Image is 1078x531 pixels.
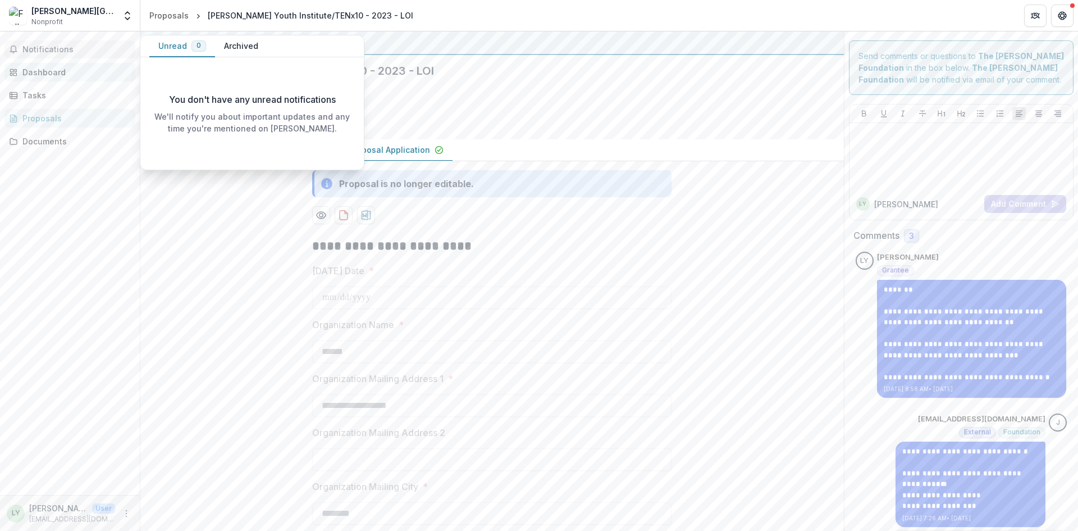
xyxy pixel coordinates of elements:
div: Proposals [22,112,126,124]
div: [PERSON_NAME][GEOGRAPHIC_DATA]/[PERSON_NAME][GEOGRAPHIC_DATA] [31,5,115,17]
p: [PERSON_NAME] [877,252,939,263]
div: Lauren Yamaoka [860,257,869,265]
button: Partners [1024,4,1047,27]
p: [PERSON_NAME] [874,198,938,210]
button: Underline [877,107,890,120]
div: jcline@bolickfoundation.org [1056,419,1060,426]
button: Unread [149,35,215,57]
span: 0 [197,42,201,49]
div: Send comments or questions to in the box below. will be notified via email of your comment. [849,40,1074,95]
a: Dashboard [4,63,135,81]
button: More [120,507,133,520]
div: [PERSON_NAME] Youth Institute/TENx10 - 2023 - LOI [208,10,413,21]
span: External [964,428,991,436]
div: Lauren Yamaoka [859,201,866,207]
p: User [92,503,115,514]
button: Strike [916,107,929,120]
p: We'll notify you about important updates and any time you're mentioned on [PERSON_NAME]. [149,111,355,134]
a: Tasks [4,86,135,105]
img: Fuller Theological Seminary/Fuller Youth Institute [9,7,27,25]
button: download-proposal [357,206,375,224]
p: Organization Mailing City [312,480,418,493]
a: Proposals [4,109,135,128]
div: Dashboard [22,66,126,78]
a: Documents [4,132,135,151]
div: The [PERSON_NAME] Foundation [149,36,835,49]
span: Notifications [22,45,131,55]
button: download-proposal [335,206,353,224]
button: Heading 1 [935,107,948,120]
button: Get Help [1051,4,1074,27]
p: [DATE] 8:58 AM • [DATE] [884,385,1059,393]
button: Open entity switcher [120,4,135,27]
span: Foundation [1003,428,1040,436]
p: Organization Mailing Address 2 [312,426,445,439]
p: [DATE] Date [312,264,364,278]
button: Bold [857,107,871,120]
p: [DATE] 7:26 AM • [DATE] [902,514,1039,523]
p: [EMAIL_ADDRESS][DOMAIN_NAME] [918,414,1045,425]
button: Align Left [1012,107,1026,120]
button: Align Right [1051,107,1065,120]
p: [EMAIL_ADDRESS][DOMAIN_NAME] [29,514,115,524]
button: Preview 86f192d9-0ffa-49b4-a03a-03b3ba5960c7-1.pdf [312,206,330,224]
span: Grantee [882,266,909,274]
button: Add Comment [984,195,1066,213]
button: Italicize [896,107,910,120]
button: Ordered List [993,107,1007,120]
p: Organization Name [312,318,394,332]
p: [PERSON_NAME] [29,502,88,514]
div: Proposals [149,10,189,21]
a: Proposals [145,7,193,24]
h2: [PERSON_NAME] Youth Institute/TENx10 - 2023 - LOI [149,64,817,78]
h2: Comments [853,230,899,241]
nav: breadcrumb [145,7,418,24]
span: 3 [909,232,914,241]
div: Documents [22,135,126,147]
p: You don't have any unread notifications [169,93,336,106]
button: Bullet List [974,107,987,120]
button: Notifications [4,40,135,58]
button: Align Center [1032,107,1045,120]
button: Archived [215,35,267,57]
p: Organization Mailing Address 1 [312,372,444,385]
div: Tasks [22,89,126,101]
div: Proposal is no longer editable. [339,177,474,190]
div: Lauren Yamaoka [12,510,20,517]
span: Nonprofit [31,17,63,27]
button: Heading 2 [954,107,968,120]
